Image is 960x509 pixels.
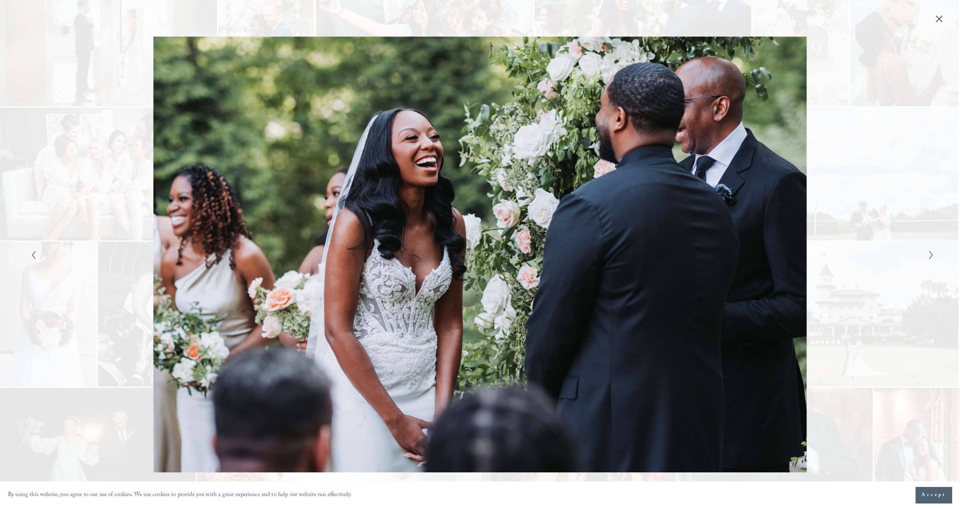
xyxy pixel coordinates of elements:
button: Next Slide [926,250,931,259]
p: By using this website, you agree to our use of cookies. We use cookies to provide you with a grea... [8,490,352,501]
button: Close [933,15,945,23]
button: Previous Slide [29,250,34,259]
button: Accept [916,487,952,503]
span: Accept [921,491,946,499]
